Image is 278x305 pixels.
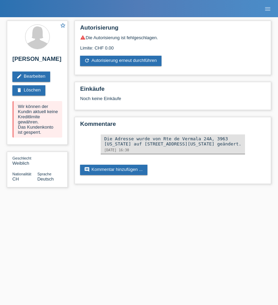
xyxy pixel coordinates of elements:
h2: Einkäufe [80,86,266,96]
div: Die Autorisierung ist fehlgeschlagen. [80,35,266,40]
h2: Autorisierung [80,24,266,35]
a: editBearbeiten [12,72,50,82]
i: comment [84,167,90,172]
i: star_border [60,22,66,29]
div: Wir können der Kundin aktuell keine Kreditlimite gewähren. Das Kundenkonto ist gesperrt. [12,101,62,138]
i: menu [264,6,271,12]
span: Deutsch [37,176,54,182]
i: refresh [84,58,90,63]
span: Schweiz [12,176,19,182]
a: commentKommentar hinzufügen ... [80,165,147,175]
span: Geschlecht [12,156,31,160]
a: star_border [60,22,66,30]
div: Noch keine Einkäufe [80,96,266,106]
h2: Kommentare [80,121,266,131]
i: delete [16,87,22,93]
div: Limite: CHF 0.00 [80,40,266,51]
div: Weiblich [12,155,37,166]
i: edit [16,74,22,79]
span: Sprache [37,172,52,176]
a: refreshAutorisierung erneut durchführen [80,56,162,66]
span: Nationalität [12,172,31,176]
div: Die Adresse wurde von Rte de Vermala 24A, 3963 [US_STATE] auf [STREET_ADDRESS][US_STATE] geändert. [104,136,242,146]
a: deleteLöschen [12,85,45,96]
div: [DATE] 16:30 [104,148,242,152]
h2: [PERSON_NAME] [12,56,62,66]
a: menu [261,7,275,11]
i: warning [80,35,86,40]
